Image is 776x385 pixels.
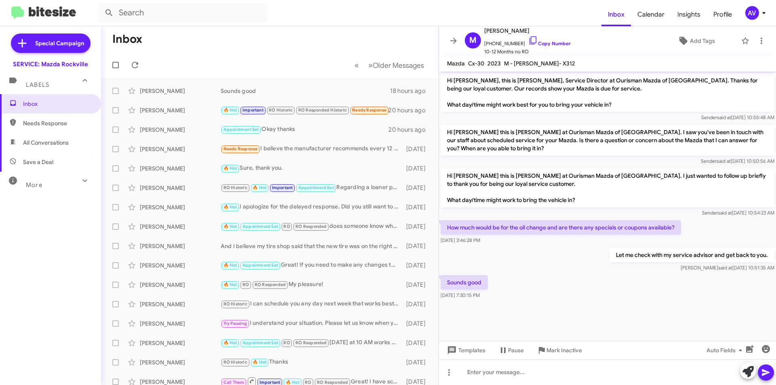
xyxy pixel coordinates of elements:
[259,380,280,385] span: Important
[221,222,402,231] div: does someone know when I could pick up my car [DATE]?
[221,338,402,347] div: [DATE] at 10 AM works perfectly. I've noted the appointment for you.
[23,100,92,108] span: Inbox
[283,340,290,345] span: RO
[242,224,278,229] span: Appointment Set
[224,263,237,268] span: 🔥 Hot
[441,292,480,298] span: [DATE] 7:30:15 PM
[253,360,266,365] span: 🔥 Hot
[272,185,293,190] span: Important
[388,106,432,114] div: 20 hours ago
[317,380,348,385] span: RO Responded
[140,320,221,328] div: [PERSON_NAME]
[140,145,221,153] div: [PERSON_NAME]
[221,183,402,192] div: Regarding a loaner please feel free to schedule your appointment but please keep in mind that loa...
[441,73,774,112] p: Hi [PERSON_NAME], this is [PERSON_NAME], Service Director at Ourisman Mazda of [GEOGRAPHIC_DATA]....
[469,34,477,47] span: M
[718,210,732,216] span: said at
[402,339,432,347] div: [DATE]
[388,126,432,134] div: 20 hours ago
[140,242,221,250] div: [PERSON_NAME]
[350,57,364,74] button: Previous
[441,168,774,207] p: Hi [PERSON_NAME] this is [PERSON_NAME] at Ourisman Mazda of [GEOGRAPHIC_DATA]. I just wanted to f...
[654,34,737,48] button: Add Tags
[140,339,221,347] div: [PERSON_NAME]
[402,184,432,192] div: [DATE]
[140,126,221,134] div: [PERSON_NAME]
[390,87,432,95] div: 18 hours ago
[224,301,247,307] span: RO Historic
[631,3,671,26] span: Calendar
[439,343,492,358] button: Templates
[255,282,286,287] span: RO Responded
[468,60,484,67] span: Cx-30
[402,242,432,250] div: [DATE]
[140,358,221,366] div: [PERSON_NAME]
[402,358,432,366] div: [DATE]
[298,185,334,190] span: Appointment Set
[717,114,731,120] span: said at
[492,343,530,358] button: Pause
[295,224,327,229] span: RO Responded
[26,81,49,88] span: Labels
[242,340,278,345] span: Appointment Set
[23,119,92,127] span: Needs Response
[402,281,432,289] div: [DATE]
[35,39,84,47] span: Special Campaign
[23,158,53,166] span: Save a Deal
[484,48,571,56] span: 10-12 Months no RO
[242,107,264,113] span: Important
[402,203,432,211] div: [DATE]
[224,166,237,171] span: 🔥 Hot
[224,224,237,229] span: 🔥 Hot
[224,282,237,287] span: 🔥 Hot
[402,145,432,153] div: [DATE]
[140,203,221,211] div: [PERSON_NAME]
[701,158,774,164] span: Sender [DATE] 10:50:56 AM
[242,263,278,268] span: Appointment Set
[441,125,774,156] p: Hi [PERSON_NAME] this is [PERSON_NAME] at Ourisman Mazda of [GEOGRAPHIC_DATA]. I saw you've been ...
[305,380,311,385] span: RO
[221,242,402,250] div: And I believe my tire shop said that the new tire was on the right front.
[528,40,571,46] a: Copy Number
[445,343,485,358] span: Templates
[224,185,247,190] span: RO Historic
[224,340,237,345] span: 🔥 Hot
[221,105,388,115] div: Sorry for the late response! Do you have any availability [DATE]?
[441,237,480,243] span: [DATE] 3:46:28 PM
[363,57,429,74] button: Next
[690,34,715,48] span: Add Tags
[671,3,707,26] span: Insights
[13,60,88,68] div: SERVICE: Mazda Rockville
[504,60,575,67] span: M - [PERSON_NAME]- X312
[224,321,247,326] span: Try Pausing
[23,139,69,147] span: All Conversations
[706,343,745,358] span: Auto Fields
[707,3,738,26] a: Profile
[402,164,432,173] div: [DATE]
[140,106,221,114] div: [PERSON_NAME]
[11,34,91,53] a: Special Campaign
[702,210,774,216] span: Sender [DATE] 10:54:23 AM
[286,380,299,385] span: 🔥 Hot
[221,319,402,328] div: I understand your situation. Please let us know when you're back in the area, and we can help you...
[745,6,759,20] div: AV
[140,223,221,231] div: [PERSON_NAME]
[700,343,752,358] button: Auto Fields
[140,164,221,173] div: [PERSON_NAME]
[373,61,424,70] span: Older Messages
[221,280,402,289] div: My pleasure!
[283,224,290,229] span: RO
[738,6,767,20] button: AV
[441,275,488,290] p: Sounds good
[530,343,588,358] button: Mark Inactive
[221,202,402,212] div: I apologize for the delayed response. Did you still want to schedule an appointment for your vehi...
[402,223,432,231] div: [DATE]
[350,57,429,74] nav: Page navigation example
[354,60,359,70] span: «
[221,87,390,95] div: Sounds good
[224,380,245,385] span: Call Them
[221,299,402,309] div: I can schedule you any day next week that works best for you. Let me know which day/time you woul...
[368,60,373,70] span: »
[253,185,266,190] span: 🔥 Hot
[402,320,432,328] div: [DATE]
